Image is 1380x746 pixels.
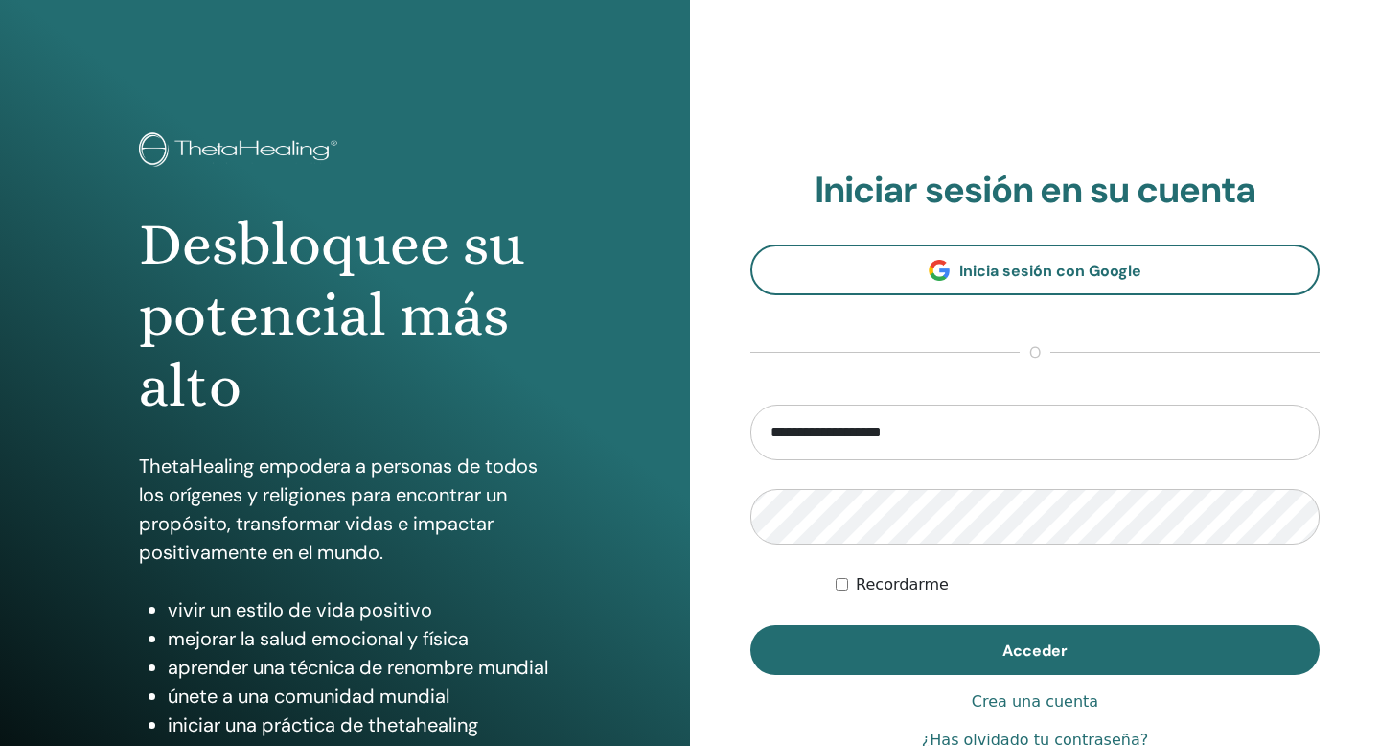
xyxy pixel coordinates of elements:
h1: Desbloquee su potencial más alto [139,209,551,423]
span: Acceder [1002,641,1068,661]
p: ThetaHealing empodera a personas de todos los orígenes y religiones para encontrar un propósito, ... [139,452,551,567]
li: mejorar la salud emocional y física [168,624,551,653]
h2: Iniciar sesión en su cuenta [750,169,1320,213]
span: o [1020,341,1050,364]
label: Recordarme [856,573,949,596]
span: Inicia sesión con Google [959,261,1141,281]
li: iniciar una práctica de thetahealing [168,711,551,739]
div: Mantenerme autenticado indefinidamente o hasta cerrar la sesión manualmente [836,573,1320,596]
a: Crea una cuenta [972,690,1098,713]
li: únete a una comunidad mundial [168,682,551,711]
button: Acceder [750,625,1320,675]
li: vivir un estilo de vida positivo [168,595,551,624]
li: aprender una técnica de renombre mundial [168,653,551,682]
a: Inicia sesión con Google [750,245,1320,295]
